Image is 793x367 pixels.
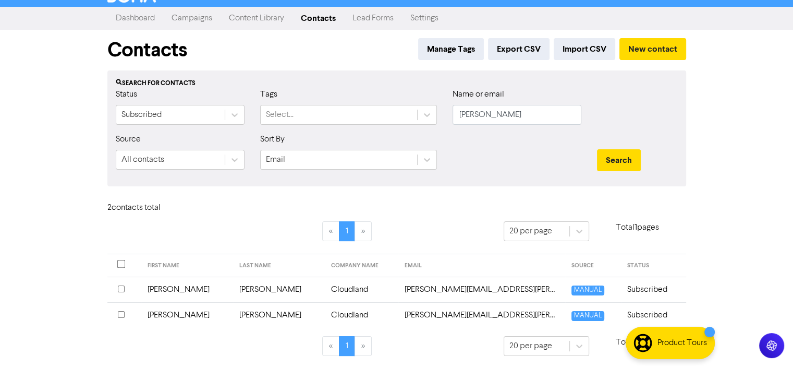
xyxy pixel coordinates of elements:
label: Status [116,88,137,101]
td: fulton.penny@tmgcloudland.co.nz [398,302,565,328]
th: COMPANY NAME [325,254,398,277]
label: Source [116,133,141,146]
label: Sort By [260,133,285,146]
a: Lead Forms [344,8,402,29]
div: Select... [266,109,294,121]
td: [PERSON_NAME] [233,302,325,328]
button: Import CSV [554,38,615,60]
div: All contacts [121,153,164,166]
p: Total 1 pages [589,336,686,349]
a: Page 1 is your current page [339,221,355,241]
td: Cloudland [325,302,398,328]
a: Campaigns [163,8,221,29]
a: Content Library [221,8,292,29]
div: Email [266,153,285,166]
label: Name or email [453,88,504,101]
div: Search for contacts [116,79,678,88]
th: EMAIL [398,254,565,277]
a: Contacts [292,8,344,29]
td: [PERSON_NAME] [233,277,325,302]
h6: 2 contact s total [107,203,191,213]
td: Subscribed [621,277,686,302]
th: FIRST NAME [141,254,233,277]
td: Subscribed [621,302,686,328]
button: Manage Tags [418,38,484,60]
label: Tags [260,88,277,101]
iframe: Chat Widget [663,254,793,367]
div: 20 per page [509,340,552,352]
p: Total 1 pages [589,221,686,234]
th: SOURCE [565,254,621,277]
div: 20 per page [509,225,552,238]
td: [PERSON_NAME] [141,277,233,302]
th: STATUS [621,254,686,277]
td: Cloudland [325,277,398,302]
a: Settings [402,8,447,29]
a: Page 1 is your current page [339,336,355,356]
a: Dashboard [107,8,163,29]
h1: Contacts [107,38,187,62]
div: Subscribed [121,109,162,121]
td: [PERSON_NAME] [141,302,233,328]
span: MANUAL [571,286,604,295]
td: fulton.penny@cloudland.co.nz [398,277,565,302]
button: New contact [619,38,686,60]
button: Export CSV [488,38,550,60]
span: MANUAL [571,311,604,321]
button: Search [597,149,641,171]
th: LAST NAME [233,254,325,277]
